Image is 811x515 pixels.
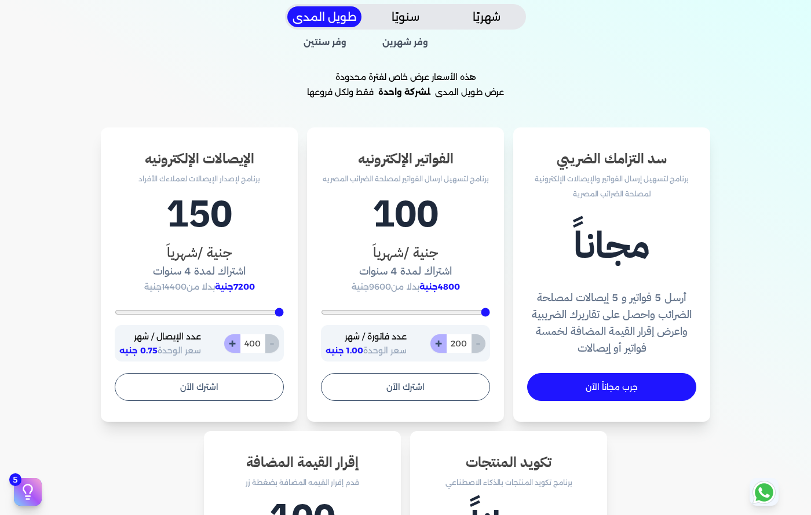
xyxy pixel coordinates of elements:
p: قدم إقرار القيمه المضافة بضغطة زر [218,475,387,490]
span: 5 [9,473,21,486]
span: سعر الوحدة [119,345,201,356]
p: عرض طويل المدى فقط ولكل فروعها [44,85,767,100]
span: 14400جنية [144,282,187,292]
span: 1.00 جنيه [326,345,363,356]
a: جرب مجاناً الآن [527,373,696,401]
button: اشترك الآن [115,373,284,401]
h3: سد التزامك الضريبي [527,148,696,169]
button: + [224,334,240,353]
p: برنامج لإصدار الإيصالات لعملاءك الأفراد [115,171,284,187]
button: سنويًا [368,6,443,28]
h3: الفواتير الإلكترونيه [321,148,490,169]
span: 0.75 جنيه [119,345,158,356]
h1: 100 [321,187,490,242]
h1: 150 [115,187,284,242]
p: بدلا من [115,280,284,295]
h3: جنية /شهرياَ [321,242,490,263]
button: + [430,334,447,353]
span: سعر الوحدة [326,345,407,356]
p: عدد فاتورة / شهر [326,330,407,345]
h3: إقرار القيمة المضافة [218,452,387,473]
button: اشترك الآن [321,373,490,401]
input: 0 [240,334,265,353]
h1: مجاناً [527,218,696,273]
span: لشركة واحدة [374,87,435,97]
h4: اشتراك لمدة 4 سنوات [321,263,490,280]
span: 7200جنية [215,282,255,292]
p: هذه الأسعار عرض خاص لفترة محدودة [44,70,767,85]
span: 4800جنية [419,282,460,292]
h4: اشتراك لمدة 4 سنوات [115,263,284,280]
input: 0 [446,334,472,353]
p: عدد الإيصال / شهر [119,330,201,345]
span: وفر شهرين [368,36,444,49]
h4: أرسل 5 فواتير و 5 إيصالات لمصلحة الضرائب واحصل على تقاريرك الضريبية واعرض إقرار القيمة المضافة لخ... [527,290,696,356]
p: برنامج لتسهيل ارسال الفواتير لمصلحة الضرائب المصريه [321,171,490,187]
h3: الإيصالات الإلكترونيه [115,148,284,169]
button: طويل المدى [287,6,361,28]
p: بدلا من [321,280,490,295]
h3: جنية /شهرياَ [115,242,284,263]
span: وفر سنتين [287,36,363,49]
button: 5 [14,478,42,506]
button: شهريًا [450,6,524,28]
p: برنامج لتسهيل إرسال الفواتير والإيصالات الإلكترونية لمصلحة الضرائب المصرية [527,171,696,201]
h3: تكويد المنتجات [424,452,593,473]
p: برنامج تكويد المنتجات بالذكاء الاصطناعي [424,475,593,490]
span: 9600جنية [352,282,391,292]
